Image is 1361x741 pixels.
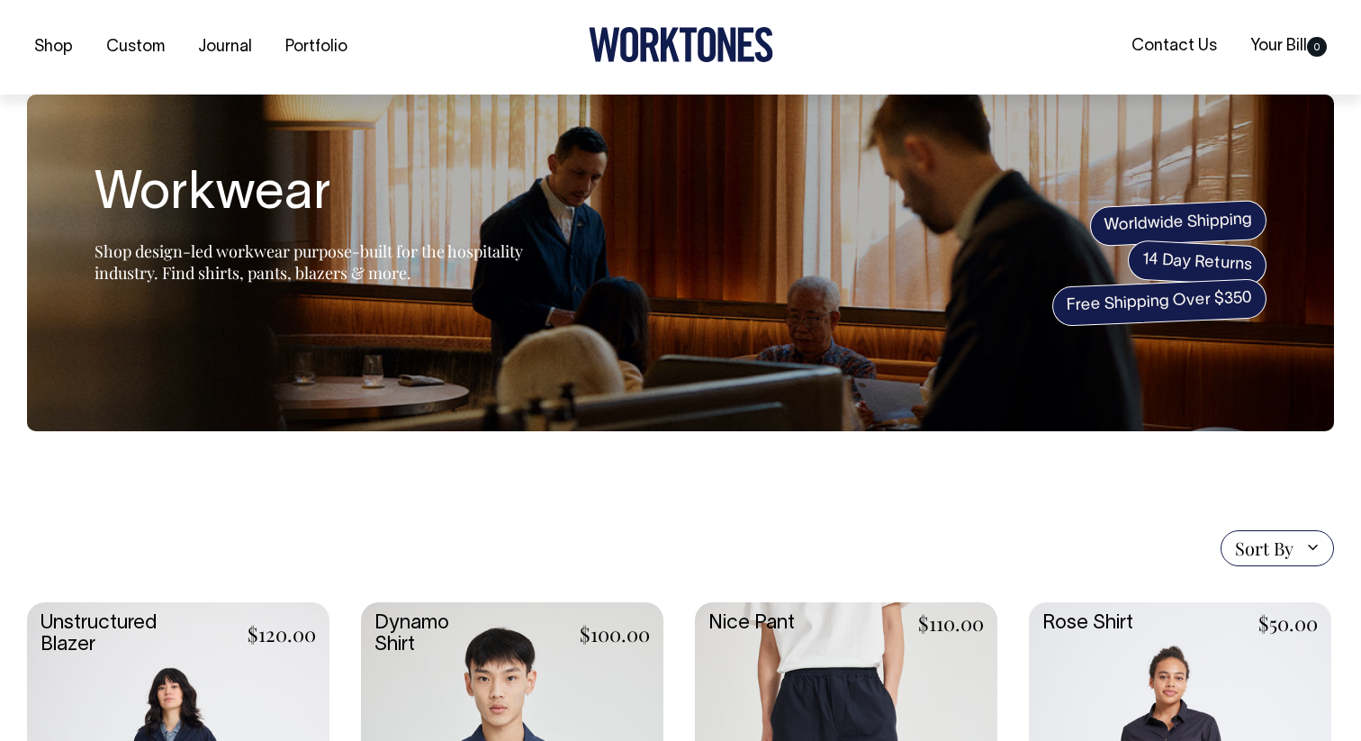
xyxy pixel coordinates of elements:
[95,167,545,224] h1: Workwear
[99,32,172,62] a: Custom
[1127,239,1267,286] span: 14 Day Returns
[191,32,259,62] a: Journal
[1307,37,1327,57] span: 0
[1051,278,1267,327] span: Free Shipping Over $350
[27,32,80,62] a: Shop
[1235,538,1293,559] span: Sort By
[95,240,523,284] span: Shop design-led workwear purpose-built for the hospitality industry. Find shirts, pants, blazers ...
[1243,32,1334,61] a: Your Bill0
[278,32,355,62] a: Portfolio
[1124,32,1224,61] a: Contact Us
[1089,200,1267,247] span: Worldwide Shipping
